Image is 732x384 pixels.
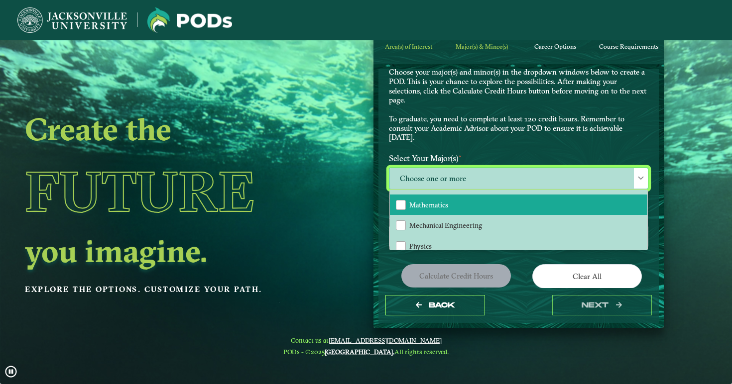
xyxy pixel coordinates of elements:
[429,301,455,309] span: Back
[329,336,442,344] a: [EMAIL_ADDRESS][DOMAIN_NAME]
[534,43,576,50] span: Career Options
[389,168,648,190] span: Choose one or more
[325,348,394,356] a: [GEOGRAPHIC_DATA].
[389,68,648,142] p: Choose your major(s) and minor(s) in the dropdown windows below to create a POD. This is your cha...
[385,43,432,50] span: Area(s) of Interest
[552,295,652,315] button: next
[389,192,648,201] p: Please select at least one Major
[401,264,511,288] button: Calculate credit hours
[456,43,508,50] span: Major(s) & Minor(s)
[17,7,127,33] img: Jacksonville University logo
[25,115,305,143] h2: Create the
[283,348,449,356] span: PODs - ©2025 All rights reserved.
[25,237,305,265] h2: you imagine.
[381,149,656,168] label: Select Your Major(s)
[390,215,647,236] li: Mechanical Engineering
[458,152,462,160] sup: ⋆
[390,236,647,257] li: Physics
[381,208,656,226] label: Select Your Minor(s)
[147,7,232,33] img: Jacksonville University logo
[409,242,432,251] span: Physics
[25,146,305,237] h1: Future
[599,43,658,50] span: Course Requirements
[283,336,449,344] span: Contact us at
[409,200,448,209] span: Mathematics
[390,194,647,215] li: Mathematics
[385,295,485,315] button: Back
[532,264,642,288] button: Clear All
[409,221,482,230] span: Mechanical Engineering
[25,282,305,297] p: Explore the options. Customize your path.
